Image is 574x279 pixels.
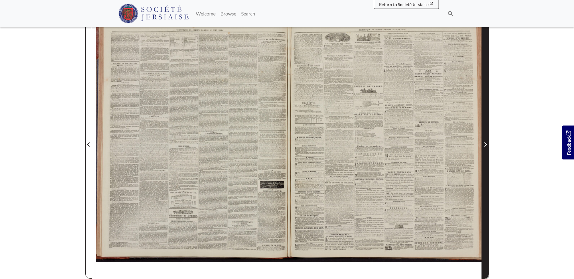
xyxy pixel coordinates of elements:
[565,131,572,155] span: Feedback
[85,3,92,279] button: Previous Page
[482,3,489,279] button: Next Page
[218,8,239,20] a: Browse
[118,4,189,23] img: Société Jersiaise
[287,3,482,279] img: 12th June 1858 - page 1
[562,126,574,160] a: Would you like to provide feedback?
[118,2,189,25] a: Société Jersiaise logo
[193,8,218,20] a: Welcome
[239,8,258,20] a: Search
[379,2,429,7] span: Return to Société Jersiaise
